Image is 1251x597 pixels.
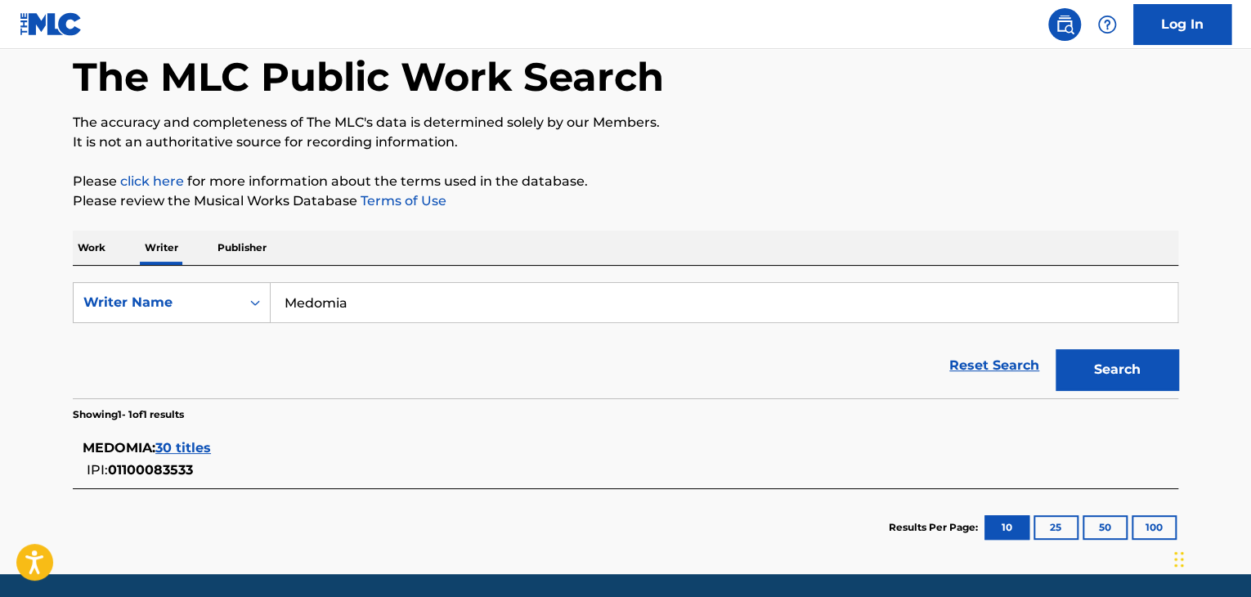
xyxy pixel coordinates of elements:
[83,293,231,312] div: Writer Name
[73,132,1178,152] p: It is not an authoritative source for recording information.
[1097,15,1117,34] img: help
[1083,515,1128,540] button: 50
[140,231,183,265] p: Writer
[120,173,184,189] a: click here
[984,515,1029,540] button: 10
[357,193,446,209] a: Terms of Use
[73,113,1178,132] p: The accuracy and completeness of The MLC's data is determined solely by our Members.
[155,440,211,456] span: 30 titles
[1091,8,1123,41] div: Help
[1055,15,1074,34] img: search
[1048,8,1081,41] a: Public Search
[1034,515,1078,540] button: 25
[1169,518,1251,597] iframe: Chat Widget
[1174,535,1184,584] div: Drag
[1133,4,1231,45] a: Log In
[73,282,1178,398] form: Search Form
[1132,515,1177,540] button: 100
[73,52,664,101] h1: The MLC Public Work Search
[83,440,155,456] span: MEDOMIA :
[73,191,1178,211] p: Please review the Musical Works Database
[73,407,184,422] p: Showing 1 - 1 of 1 results
[73,231,110,265] p: Work
[889,520,982,535] p: Results Per Page:
[213,231,271,265] p: Publisher
[73,172,1178,191] p: Please for more information about the terms used in the database.
[941,348,1047,384] a: Reset Search
[20,12,83,36] img: MLC Logo
[1056,349,1178,390] button: Search
[108,462,193,478] span: 01100083533
[87,462,108,478] span: IPI:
